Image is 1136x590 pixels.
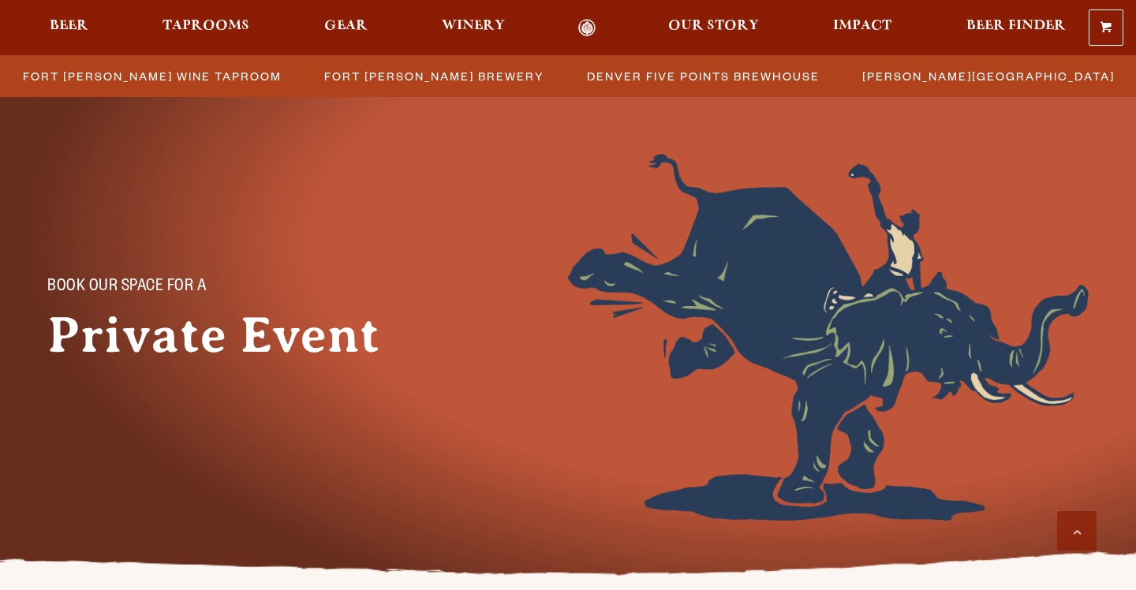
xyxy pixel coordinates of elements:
[577,65,828,88] a: Denver Five Points Brewhouse
[47,278,394,297] p: Book Our Space for a
[853,65,1123,88] a: [PERSON_NAME][GEOGRAPHIC_DATA]
[315,65,552,88] a: Fort [PERSON_NAME] Brewery
[324,65,544,88] span: Fort [PERSON_NAME] Brewery
[23,65,282,88] span: Fort [PERSON_NAME] Wine Taproom
[163,20,249,32] span: Taprooms
[833,20,891,32] span: Impact
[50,20,88,32] span: Beer
[658,19,769,37] a: Our Story
[568,154,1089,521] img: Foreground404
[432,19,515,37] a: Winery
[324,20,368,32] span: Gear
[442,20,505,32] span: Winery
[862,65,1115,88] span: [PERSON_NAME][GEOGRAPHIC_DATA]
[39,19,99,37] a: Beer
[966,20,1066,32] span: Beer Finder
[956,19,1076,37] a: Beer Finder
[558,19,617,37] a: Odell Home
[13,65,290,88] a: Fort [PERSON_NAME] Wine Taproom
[314,19,378,37] a: Gear
[152,19,260,37] a: Taprooms
[823,19,902,37] a: Impact
[668,20,759,32] span: Our Story
[47,307,426,364] h1: Private Event
[587,65,820,88] span: Denver Five Points Brewhouse
[1057,511,1097,551] a: Scroll to top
